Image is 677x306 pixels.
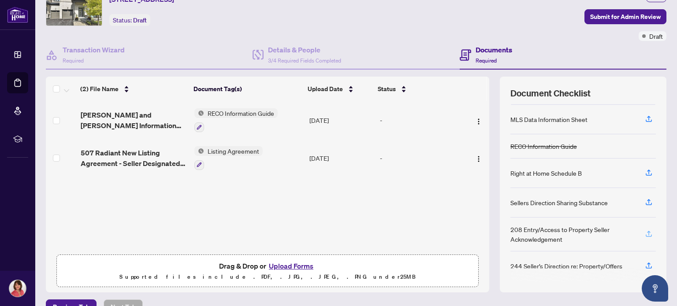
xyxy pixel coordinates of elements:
[304,77,374,101] th: Upload Date
[219,260,316,272] span: Drag & Drop or
[378,84,396,94] span: Status
[133,16,147,24] span: Draft
[194,108,204,118] img: Status Icon
[475,118,482,125] img: Logo
[510,168,582,178] div: Right at Home Schedule B
[204,146,263,156] span: Listing Agreement
[268,57,341,64] span: 3/4 Required Fields Completed
[649,31,663,41] span: Draft
[308,84,343,94] span: Upload Date
[476,57,497,64] span: Required
[472,113,486,127] button: Logo
[9,280,26,297] img: Profile Icon
[475,155,482,162] img: Logo
[268,44,341,55] h4: Details & People
[510,141,577,151] div: RECO Information Guide
[472,151,486,165] button: Logo
[194,146,263,170] button: Status IconListing Agreement
[194,146,204,156] img: Status Icon
[584,9,666,24] button: Submit for Admin Review
[642,275,668,302] button: Open asap
[380,115,461,125] div: -
[476,44,512,55] h4: Documents
[510,225,635,244] div: 208 Entry/Access to Property Seller Acknowledgement
[109,14,150,26] div: Status:
[57,255,478,288] span: Drag & Drop orUpload FormsSupported files include .PDF, .JPG, .JPEG, .PNG under25MB
[63,44,125,55] h4: Transaction Wizard
[190,77,304,101] th: Document Tag(s)
[62,272,473,282] p: Supported files include .PDF, .JPG, .JPEG, .PNG under 25 MB
[510,261,622,271] div: 244 Seller’s Direction re: Property/Offers
[81,110,188,131] span: [PERSON_NAME] and [PERSON_NAME] Information Guide.pdf
[510,198,608,207] div: Sellers Direction Sharing Substance
[306,101,376,139] td: [DATE]
[194,108,278,132] button: Status IconRECO Information Guide
[590,10,661,24] span: Submit for Admin Review
[81,147,188,169] span: 507 Radiant New Listing Agreement - Seller Designated Representation Agreement - Authority to Off...
[380,153,461,163] div: -
[204,108,278,118] span: RECO Information Guide
[7,7,28,23] img: logo
[77,77,190,101] th: (2) File Name
[63,57,84,64] span: Required
[306,139,376,177] td: [DATE]
[374,77,462,101] th: Status
[80,84,119,94] span: (2) File Name
[266,260,316,272] button: Upload Forms
[510,87,591,100] span: Document Checklist
[510,114,588,124] div: MLS Data Information Sheet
